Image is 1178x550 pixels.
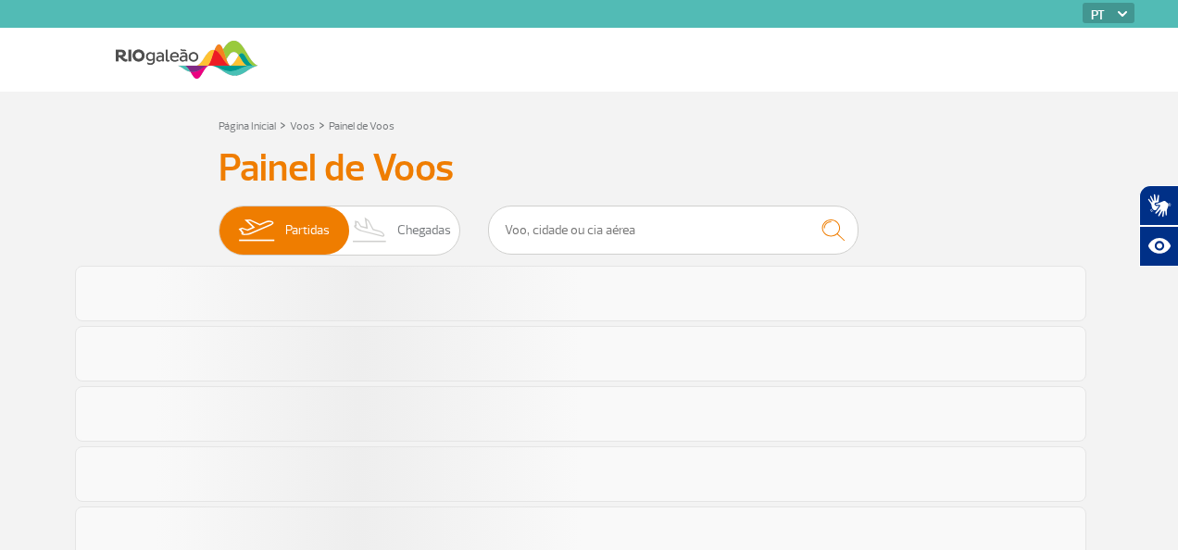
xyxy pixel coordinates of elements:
[1139,226,1178,267] button: Abrir recursos assistivos.
[343,206,397,255] img: slider-desembarque
[280,114,286,135] a: >
[397,206,451,255] span: Chegadas
[285,206,330,255] span: Partidas
[290,119,315,133] a: Voos
[219,145,959,192] h3: Painel de Voos
[219,119,276,133] a: Página Inicial
[319,114,325,135] a: >
[1139,185,1178,226] button: Abrir tradutor de língua de sinais.
[329,119,395,133] a: Painel de Voos
[227,206,285,255] img: slider-embarque
[488,206,858,255] input: Voo, cidade ou cia aérea
[1139,185,1178,267] div: Plugin de acessibilidade da Hand Talk.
